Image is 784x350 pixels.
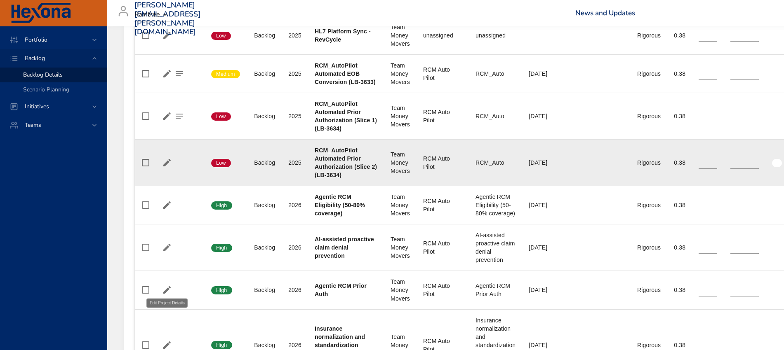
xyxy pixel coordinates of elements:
[674,159,685,167] div: 0.38
[529,201,558,209] div: [DATE]
[423,31,462,40] div: unassigned
[637,201,661,209] div: Rigorous
[18,54,52,62] span: Backlog
[288,341,301,349] div: 2026
[134,8,170,21] div: Raintree
[211,113,231,120] span: Low
[254,243,275,252] div: Backlog
[476,70,516,78] div: RCM_Auto
[315,282,367,297] b: Agentic RCM Prior Auth
[529,286,558,294] div: [DATE]
[288,201,301,209] div: 2026
[391,278,410,302] div: Team Money Movers
[423,154,462,171] div: RCM Auto Pilot
[288,112,301,120] div: 2025
[391,23,410,48] div: Team Money Movers
[18,121,48,129] span: Teams
[288,243,301,252] div: 2026
[423,197,462,213] div: RCM Auto Pilot
[674,286,685,294] div: 0.38
[529,341,558,349] div: [DATE]
[529,112,558,120] div: [DATE]
[173,110,186,122] button: Project Notes
[529,70,558,78] div: [DATE]
[254,159,275,167] div: Backlog
[254,112,275,120] div: Backlog
[391,193,410,217] div: Team Money Movers
[529,243,558,252] div: [DATE]
[476,193,516,217] div: Agentic RCM Eligibility (50-80% coverage)
[315,147,377,178] b: RCM_AutoPilot Automated Prior Authorization (Slice 2) (LB-3634)
[211,341,232,349] span: High
[476,31,516,40] div: unassigned
[476,112,516,120] div: RCM_Auto
[23,86,69,93] span: Scenario Planning
[254,286,275,294] div: Backlog
[674,31,685,40] div: 0.38
[211,159,231,167] span: Low
[288,286,301,294] div: 2026
[529,159,558,167] div: [DATE]
[476,159,516,167] div: RCM_Auto
[391,235,410,260] div: Team Money Movers
[161,199,173,211] button: Edit Project Details
[674,243,685,252] div: 0.38
[161,241,173,254] button: Edit Project Details
[18,36,54,44] span: Portfolio
[134,1,201,36] h3: [PERSON_NAME][EMAIL_ADDRESS][PERSON_NAME][DOMAIN_NAME]
[211,202,232,209] span: High
[637,70,661,78] div: Rigorous
[674,112,685,120] div: 0.38
[637,341,661,349] div: Rigorous
[575,8,635,18] a: News and Updates
[637,112,661,120] div: Rigorous
[637,286,661,294] div: Rigorous
[315,100,377,132] b: RCM_AutoPilot Automated Prior Authorization (Slice 1) (LB-3634)
[637,243,661,252] div: Rigorous
[391,104,410,128] div: Team Money Movers
[391,150,410,175] div: Team Money Movers
[423,108,462,124] div: RCM Auto Pilot
[391,61,410,86] div: Team Money Movers
[10,3,72,23] img: Hexona
[173,68,186,80] button: Project Notes
[254,201,275,209] div: Backlog
[637,159,661,167] div: Rigorous
[161,68,173,80] button: Edit Project Details
[315,62,376,85] b: RCM_AutoPilot Automated EOB Conversion (LB-3633)
[674,201,685,209] div: 0.38
[18,103,56,110] span: Initiatives
[254,31,275,40] div: Backlog
[315,236,374,259] b: AI-assisted proactive claim denial prevention
[674,341,685,349] div: 0.38
[23,71,63,79] span: Backlog Details
[211,287,232,294] span: High
[288,159,301,167] div: 2025
[674,70,685,78] div: 0.38
[476,282,516,298] div: Agentic RCM Prior Auth
[637,31,661,40] div: Rigorous
[254,70,275,78] div: Backlog
[423,239,462,256] div: RCM Auto Pilot
[211,32,231,40] span: Low
[476,231,516,264] div: AI-assisted proactive claim denial prevention
[315,194,365,217] b: Agentic RCM Eligibility (50-80% coverage)
[161,284,173,296] button: Edit Project Details
[211,70,240,78] span: Medium
[315,28,371,43] b: HL7 Platform Sync - RevCycle
[288,70,301,78] div: 2025
[423,282,462,298] div: RCM Auto Pilot
[423,65,462,82] div: RCM Auto Pilot
[211,244,232,252] span: High
[288,31,301,40] div: 2025
[161,110,173,122] button: Edit Project Details
[254,341,275,349] div: Backlog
